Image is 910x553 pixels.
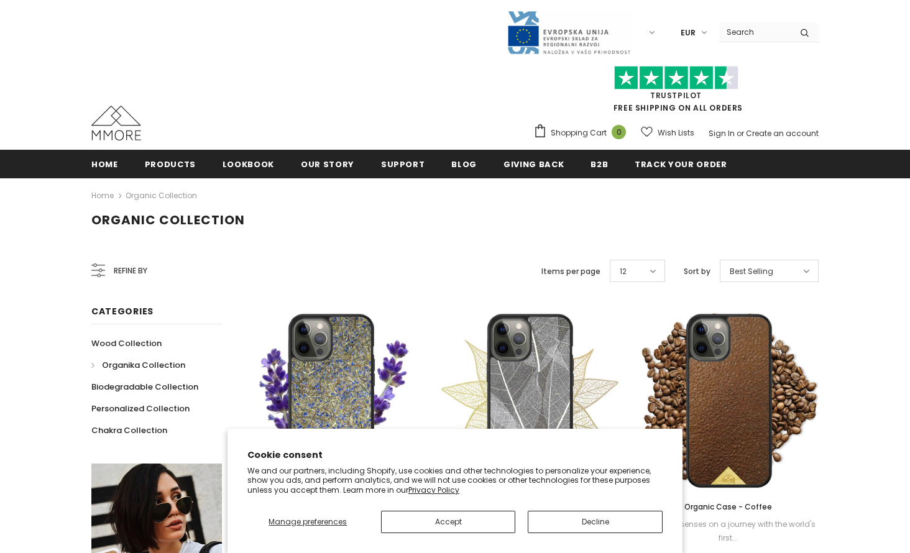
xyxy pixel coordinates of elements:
[269,516,347,527] span: Manage preferences
[126,190,197,201] a: Organic Collection
[91,398,190,419] a: Personalized Collection
[551,127,607,139] span: Shopping Cart
[91,403,190,414] span: Personalized Collection
[719,23,791,41] input: Search Site
[114,264,147,278] span: Refine by
[614,66,738,90] img: Trust Pilot Stars
[503,158,564,170] span: Giving back
[381,158,425,170] span: support
[528,511,663,533] button: Decline
[408,485,459,495] a: Privacy Policy
[730,265,773,278] span: Best Selling
[91,337,162,349] span: Wood Collection
[247,449,663,462] h2: Cookie consent
[301,158,354,170] span: Our Story
[650,90,702,101] a: Trustpilot
[591,158,608,170] span: B2B
[620,265,627,278] span: 12
[638,500,819,514] a: Organic Case - Coffee
[91,332,162,354] a: Wood Collection
[102,359,185,371] span: Organika Collection
[507,27,631,37] a: Javni Razpis
[381,150,425,178] a: support
[635,158,727,170] span: Track your order
[91,354,185,376] a: Organika Collection
[541,265,600,278] label: Items per page
[503,150,564,178] a: Giving back
[91,211,245,229] span: Organic Collection
[507,10,631,55] img: Javni Razpis
[612,125,626,139] span: 0
[533,71,819,113] span: FREE SHIPPING ON ALL ORDERS
[91,376,198,398] a: Biodegradable Collection
[684,501,772,512] span: Organic Case - Coffee
[658,127,694,139] span: Wish Lists
[746,128,819,139] a: Create an account
[91,106,141,140] img: MMORE Cases
[91,419,167,441] a: Chakra Collection
[91,424,167,436] span: Chakra Collection
[591,150,608,178] a: B2B
[145,150,196,178] a: Products
[381,511,516,533] button: Accept
[737,128,744,139] span: or
[533,124,632,142] a: Shopping Cart 0
[638,518,819,545] div: Take your senses on a journey with the world's first...
[681,27,696,39] span: EUR
[641,122,694,144] a: Wish Lists
[223,158,274,170] span: Lookbook
[684,265,710,278] label: Sort by
[91,305,154,318] span: Categories
[709,128,735,139] a: Sign In
[91,150,118,178] a: Home
[247,466,663,495] p: We and our partners, including Shopify, use cookies and other technologies to personalize your ex...
[91,188,114,203] a: Home
[91,381,198,393] span: Biodegradable Collection
[301,150,354,178] a: Our Story
[91,158,118,170] span: Home
[223,150,274,178] a: Lookbook
[451,150,477,178] a: Blog
[247,511,369,533] button: Manage preferences
[145,158,196,170] span: Products
[451,158,477,170] span: Blog
[635,150,727,178] a: Track your order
